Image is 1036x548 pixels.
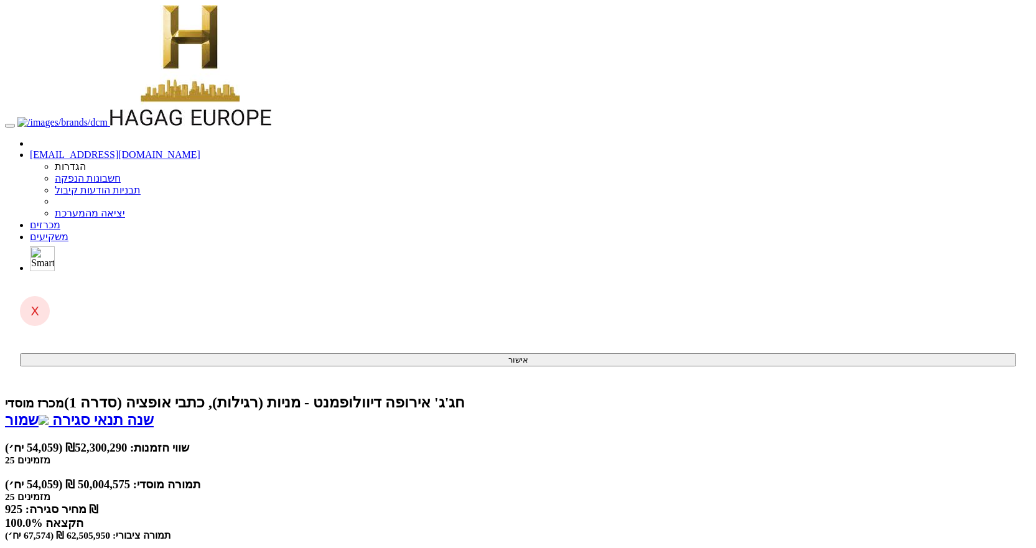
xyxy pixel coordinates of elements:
a: מכרזים [30,220,60,230]
img: excel-file-white.png [39,415,49,425]
a: שמור [5,412,49,428]
small: 25 מזמינים [5,491,50,502]
li: הגדרות [55,160,1031,172]
img: SmartBull Logo [30,246,55,271]
span: X [30,304,39,318]
span: 100.0% הקצאה [5,516,83,529]
a: חשבונות הנפקה [55,173,121,183]
div: חג'ג' אירופה דיוולופמנט - מניות (רגילות), כתבי אופציה (סדרה 1) - הנפקה לציבור [5,394,1031,411]
span: שנה תנאי סגירה [52,412,154,428]
div: שווי הזמנות: ₪52,300,290 (54,059 יח׳) [5,441,1031,455]
a: [EMAIL_ADDRESS][DOMAIN_NAME] [30,149,200,160]
a: תבניות הודעות קיבול [55,185,141,195]
div: מחיר סגירה: 925 ₪ [5,503,1031,516]
a: שנה תנאי סגירה [49,412,154,428]
small: תמורה ציבורי: 62,505,950 ₪ (67,574 יח׳) [5,530,171,541]
img: Auction Logo [110,5,271,126]
div: תמורה מוסדי: 50,004,575 ₪ (54,059 יח׳) [5,478,1031,491]
small: מכרז מוסדי [5,396,64,410]
a: משקיעים [30,231,68,242]
button: אישור [20,353,1016,366]
img: /images/brands/dcm [17,117,108,128]
small: 25 מזמינים [5,455,50,465]
a: יציאה מהמערכת [55,208,125,218]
